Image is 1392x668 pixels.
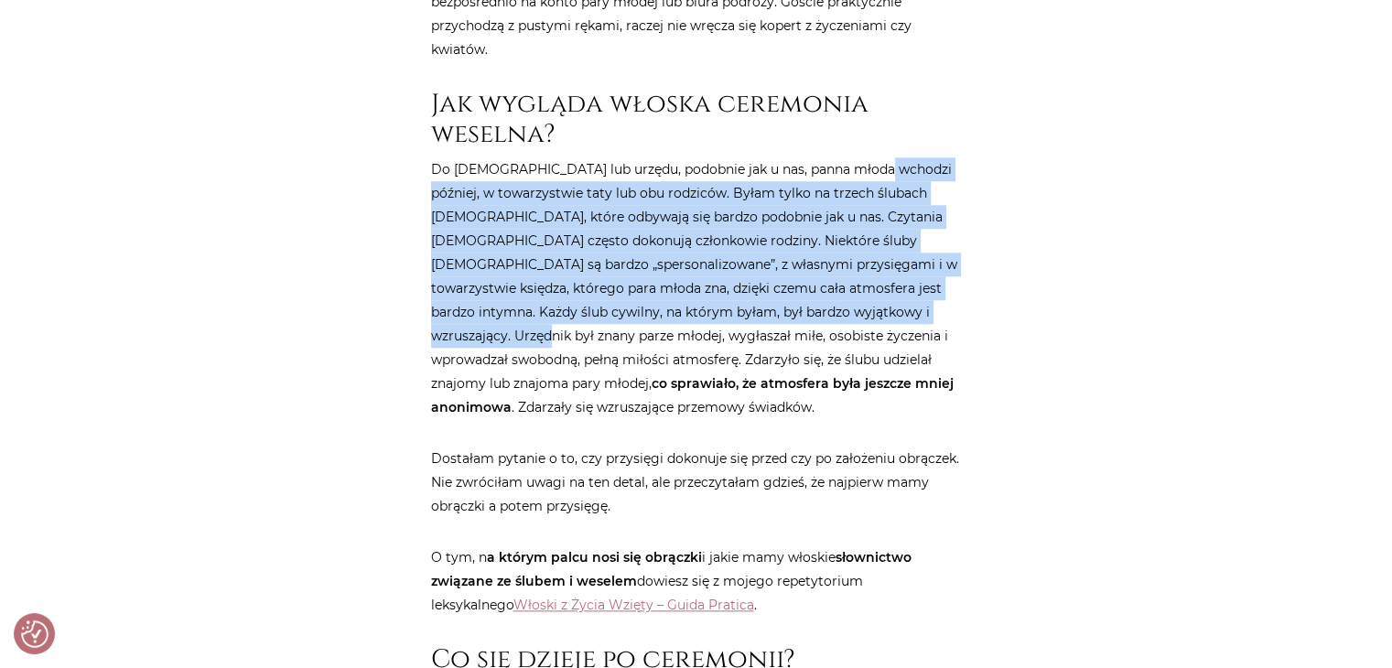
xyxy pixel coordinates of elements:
[431,375,954,415] strong: co sprawiało, że atmosfera była jeszcze mniej anonimowa
[21,620,49,648] button: Preferencje co do zgód
[431,157,962,419] p: Do [DEMOGRAPHIC_DATA] lub urzędu, podobnie jak u nas, panna młoda wchodzi później, w towarzystwie...
[487,549,702,566] strong: a którym palcu nosi się obrączki
[431,89,962,150] h2: Jak wygląda włoska ceremonia weselna?
[513,597,754,613] a: Włoski z Życia Wzięty – Guida Pratica
[431,549,912,589] strong: słownictwo związane ze ślubem i weselem
[431,447,962,518] p: Dostałam pytanie o to, czy przysięgi dokonuje się przed czy po założeniu obrączek. Nie zwróciłam ...
[21,620,49,648] img: Revisit consent button
[431,545,962,617] p: O tym, n i jakie mamy włoskie dowiesz się z mojego repetytorium leksykalnego .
